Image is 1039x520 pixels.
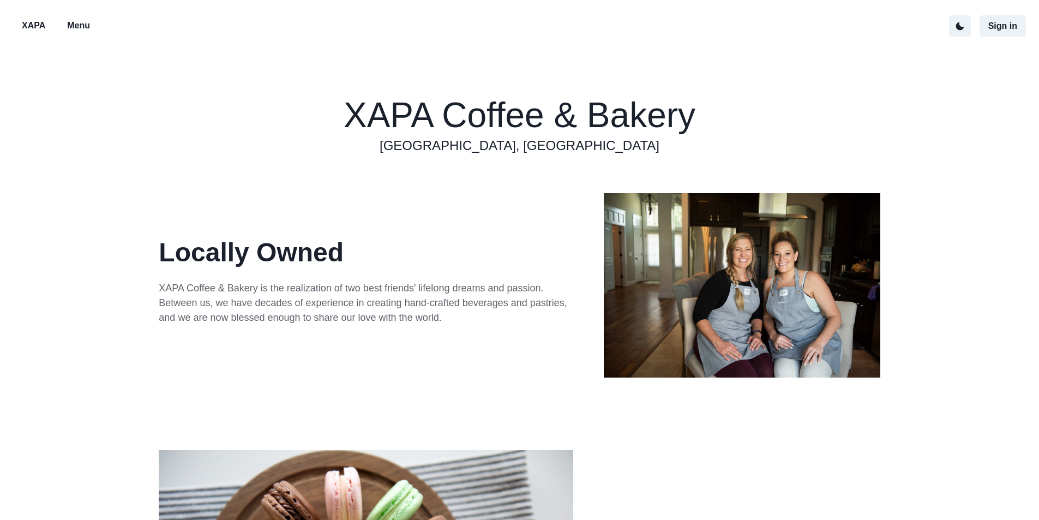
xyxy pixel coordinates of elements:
[604,193,880,378] img: xapa owners
[159,281,573,325] p: XAPA Coffee & Bakery is the realization of two best friends' lifelong dreams and passion. Between...
[980,15,1026,37] button: Sign in
[67,19,90,32] p: Menu
[380,136,659,156] a: [GEOGRAPHIC_DATA], [GEOGRAPHIC_DATA]
[159,233,573,272] p: Locally Owned
[949,15,971,37] button: active dark theme mode
[22,19,45,32] p: XAPA
[344,95,695,136] h1: XAPA Coffee & Bakery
